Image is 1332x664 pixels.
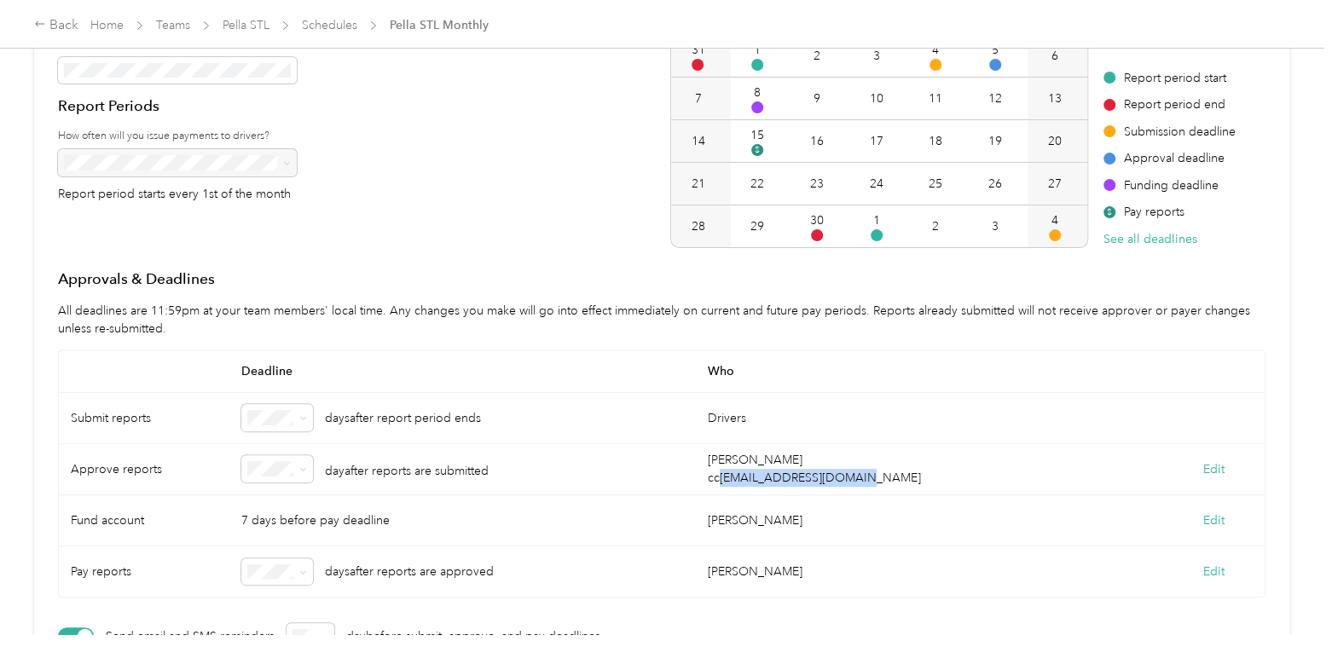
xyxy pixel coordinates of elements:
[814,47,820,65] div: 2
[325,409,481,427] p: days after report period ends
[873,47,880,65] div: 3
[750,217,764,235] div: 29
[708,511,802,529] div: [PERSON_NAME]
[1051,211,1058,229] div: 4
[58,302,1265,338] p: All deadlines are 11:59pm at your team members' local time. Any changes you make will go into eff...
[59,444,229,495] div: Approve reports
[1203,460,1225,478] button: Edit
[1048,175,1062,193] div: 27
[229,495,696,546] div: 7 days before pay deadline
[59,546,229,598] div: Pay reports
[810,132,824,150] div: 16
[870,175,883,193] div: 24
[870,89,883,107] div: 10
[696,350,1162,393] span: Who
[751,144,763,156] span: $
[59,495,229,546] div: Fund account
[1103,230,1197,248] button: See all deadlines
[750,126,764,144] div: 15
[708,563,802,580] div: [PERSON_NAME]
[810,175,824,193] div: 23
[754,84,761,101] div: 8
[1103,203,1236,221] div: Pay reports
[694,89,701,107] div: 7
[90,18,124,32] a: Home
[696,393,1265,444] div: Drivers
[1236,569,1332,664] iframe: Everlance-gr Chat Button Frame
[708,469,921,487] div: cc [EMAIL_ADDRESS][DOMAIN_NAME]
[1103,206,1115,218] span: $
[814,89,820,107] div: 9
[810,211,824,229] div: 30
[58,188,297,200] p: Report period starts every 1st of the month
[873,211,880,229] div: 1
[988,132,1002,150] div: 19
[708,451,921,469] div: [PERSON_NAME]
[691,41,704,59] div: 31
[58,95,297,117] h4: Report Periods
[1103,69,1236,87] div: Report period start
[750,175,764,193] div: 22
[932,41,939,59] div: 4
[156,18,190,32] a: Teams
[390,16,489,34] span: Pella STL Monthly
[988,175,1002,193] div: 26
[346,627,600,645] p: day before submit, approve, and pay deadlines
[58,268,1265,290] h4: Approvals & Deadlines
[229,350,696,393] span: Deadline
[1103,95,1236,113] div: Report period end
[992,41,999,59] div: 5
[59,393,229,444] div: Submit reports
[325,458,489,480] p: day after reports are submitted
[932,217,939,235] div: 2
[929,89,942,107] div: 11
[992,217,999,235] div: 3
[691,132,704,150] div: 14
[1048,89,1062,107] div: 13
[1103,123,1236,141] div: Submission deadline
[1203,563,1225,580] button: Edit
[1048,132,1062,150] div: 20
[1051,47,1058,65] div: 6
[988,89,1002,107] div: 12
[223,18,269,32] a: Pella STL
[929,132,942,150] div: 18
[691,217,704,235] div: 28
[106,619,275,655] p: Send email and SMS reminders
[691,175,704,193] div: 21
[929,175,942,193] div: 25
[754,41,761,59] div: 1
[58,129,297,144] label: How often will you issue payments to drivers?
[325,563,494,580] p: days after reports are approved
[34,15,78,36] div: Back
[1103,149,1236,167] div: Approval deadline
[1103,176,1236,194] div: Funding deadline
[302,18,357,32] a: Schedules
[1203,511,1225,529] button: Edit
[870,132,883,150] div: 17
